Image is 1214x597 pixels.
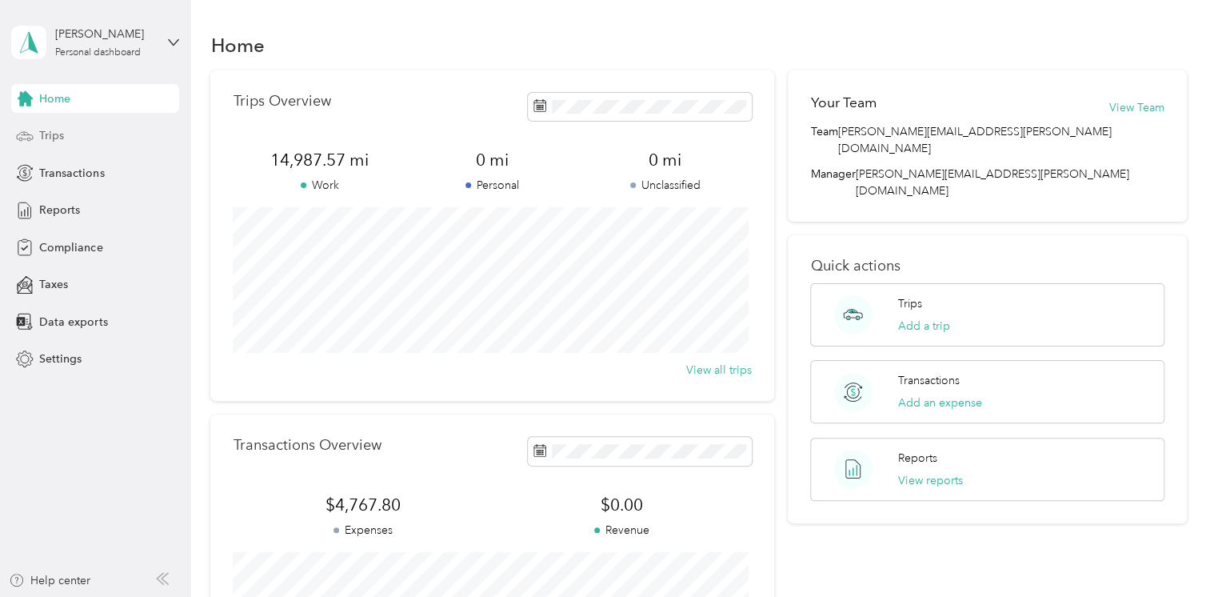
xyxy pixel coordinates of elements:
[810,258,1164,274] p: Quick actions
[233,494,492,516] span: $4,767.80
[579,177,752,194] p: Unclassified
[233,93,330,110] p: Trips Overview
[810,123,837,157] span: Team
[406,149,579,171] span: 0 mi
[39,276,68,293] span: Taxes
[898,295,922,312] p: Trips
[233,437,381,454] p: Transactions Overview
[898,472,963,489] button: View reports
[406,177,579,194] p: Personal
[493,494,752,516] span: $0.00
[39,351,82,367] span: Settings
[39,239,102,256] span: Compliance
[898,395,982,411] button: Add an expense
[810,93,876,113] h2: Your Team
[233,522,492,539] p: Expenses
[55,48,141,58] div: Personal dashboard
[39,165,104,182] span: Transactions
[898,450,937,467] p: Reports
[9,572,90,589] button: Help center
[39,202,80,218] span: Reports
[837,123,1164,157] span: [PERSON_NAME][EMAIL_ADDRESS][PERSON_NAME][DOMAIN_NAME]
[55,26,155,42] div: [PERSON_NAME]
[579,149,752,171] span: 0 mi
[233,149,405,171] span: 14,987.57 mi
[493,522,752,539] p: Revenue
[233,177,405,194] p: Work
[855,167,1128,198] span: [PERSON_NAME][EMAIL_ADDRESS][PERSON_NAME][DOMAIN_NAME]
[810,166,855,199] span: Manager
[898,372,960,389] p: Transactions
[686,362,752,379] button: View all trips
[1109,99,1164,116] button: View Team
[1124,507,1214,597] iframe: Everlance-gr Chat Button Frame
[210,37,264,54] h1: Home
[39,314,107,331] span: Data exports
[898,318,950,335] button: Add a trip
[39,90,70,107] span: Home
[39,127,64,144] span: Trips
